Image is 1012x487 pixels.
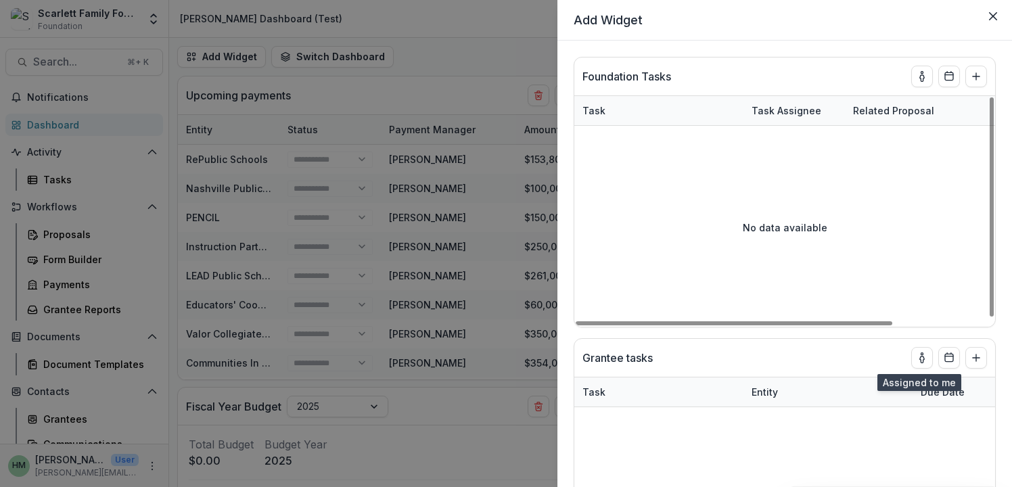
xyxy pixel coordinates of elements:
button: Calendar [938,66,960,87]
div: Task [574,96,743,125]
div: Task Assignee [743,103,829,118]
div: Entity [743,377,913,407]
button: Calendar [938,347,960,369]
button: toggle-assigned-to-me [911,347,933,369]
div: Task [574,385,614,399]
button: Close [982,5,1004,27]
div: Task [574,377,743,407]
div: Related Proposal [845,103,942,118]
div: Entity [743,385,786,399]
div: Due Date [913,385,973,399]
button: toggle-assigned-to-me [911,66,933,87]
div: Task Assignee [743,96,845,125]
button: Add to dashboard [965,347,987,369]
p: Foundation Tasks [582,68,671,85]
p: No data available [743,221,827,235]
button: Add to dashboard [965,66,987,87]
p: Grantee tasks [582,350,653,366]
div: Task [574,103,614,118]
